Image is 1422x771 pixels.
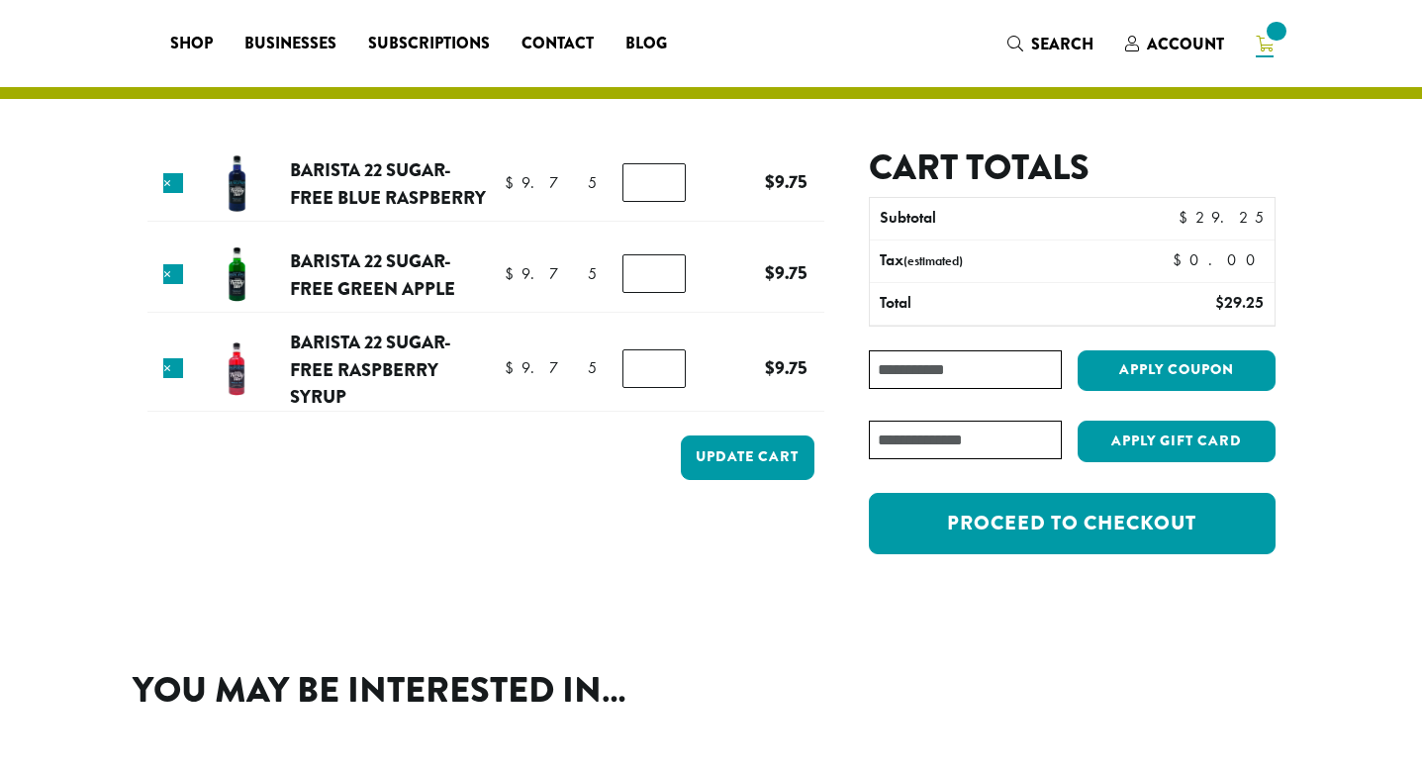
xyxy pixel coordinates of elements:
a: Search [992,28,1109,60]
bdi: 9.75 [765,259,807,286]
span: Contact [521,32,594,56]
h2: You may be interested in… [133,669,1290,712]
a: Remove this item [163,358,183,378]
a: Proceed to checkout [869,493,1275,554]
span: Account [1147,33,1224,55]
button: Apply coupon [1078,350,1276,391]
a: Barista 22 Sugar-Free Green Apple [290,247,455,302]
a: Account [1109,28,1240,60]
span: $ [1215,292,1224,313]
bdi: 9.75 [765,168,807,195]
a: Barista 22 Sugar-Free Raspberry Syrup [290,329,451,410]
span: $ [1179,207,1195,228]
h2: Cart totals [869,146,1275,189]
img: Barista 22 Sugar-Free Raspberry Syrup [205,337,269,402]
bdi: 9.75 [505,172,597,193]
a: Subscriptions [352,28,506,59]
bdi: 0.00 [1173,249,1265,270]
span: $ [505,357,521,378]
span: $ [765,259,775,286]
img: Barista 22 Sugar-Free Blue Raspberry [205,151,269,216]
span: Search [1031,33,1093,55]
a: Businesses [229,28,352,59]
span: $ [1173,249,1189,270]
a: Contact [506,28,610,59]
th: Total [870,283,1112,325]
th: Tax [870,241,1156,282]
th: Subtotal [870,198,1112,240]
span: Shop [170,32,213,56]
span: Subscriptions [368,32,490,56]
span: $ [505,263,521,284]
button: Update cart [681,435,814,480]
span: Businesses [244,32,336,56]
a: Barista 22 Sugar-Free Blue Raspberry [290,156,486,211]
img: Barista 22 Sugar-Free Green Apple [205,242,269,307]
bdi: 9.75 [765,354,807,381]
bdi: 29.25 [1179,207,1264,228]
bdi: 9.75 [505,263,597,284]
input: Product quantity [622,163,686,201]
span: $ [505,172,521,193]
small: (estimated) [903,252,963,269]
a: Shop [154,28,229,59]
a: Blog [610,28,683,59]
a: Remove this item [163,264,183,284]
button: Apply Gift Card [1078,421,1276,462]
a: Remove this item [163,173,183,193]
span: $ [765,354,775,381]
span: $ [765,168,775,195]
span: Blog [625,32,667,56]
bdi: 9.75 [505,357,597,378]
input: Product quantity [622,349,686,387]
input: Product quantity [622,254,686,292]
bdi: 29.25 [1215,292,1264,313]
